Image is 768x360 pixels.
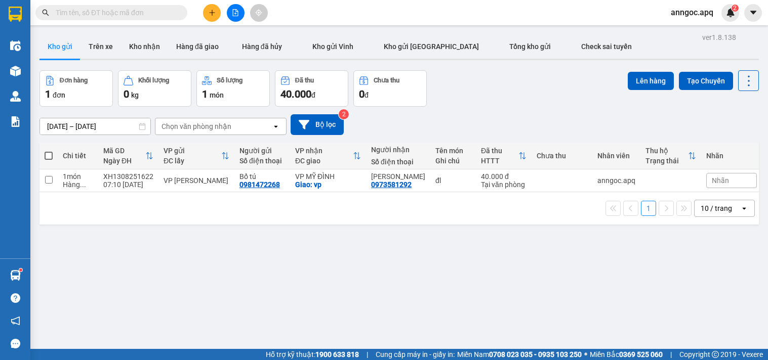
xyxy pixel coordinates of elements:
[726,8,735,17] img: icon-new-feature
[590,349,663,360] span: Miền Bắc
[63,152,93,160] div: Chi tiết
[98,143,158,169] th: Toggle SortBy
[374,77,399,84] div: Chưa thu
[597,152,635,160] div: Nhân viên
[11,293,20,303] span: question-circle
[376,349,455,360] span: Cung cấp máy in - giấy in:
[371,146,425,154] div: Người nhận
[290,143,366,169] th: Toggle SortBy
[164,176,229,185] div: VP [PERSON_NAME]
[10,66,21,76] img: warehouse-icon
[581,42,632,51] span: Check sai tuyến
[670,349,672,360] span: |
[295,77,314,84] div: Đã thu
[196,70,270,107] button: Số lượng1món
[217,77,242,84] div: Số lượng
[315,350,359,358] strong: 1900 633 818
[121,34,168,59] button: Kho nhận
[481,181,527,189] div: Tại văn phòng
[42,9,49,16] span: search
[242,42,282,51] span: Hàng đã hủy
[435,147,471,155] div: Tên món
[161,121,231,131] div: Chọn văn phòng nhận
[255,9,262,16] span: aim
[168,34,227,59] button: Hàng đã giao
[312,42,353,51] span: Kho gửi Vinh
[619,350,663,358] strong: 0369 525 060
[384,42,479,51] span: Kho gửi [GEOGRAPHIC_DATA]
[435,176,471,185] div: đl
[11,316,20,326] span: notification
[60,77,88,84] div: Đơn hàng
[232,9,239,16] span: file-add
[10,91,21,102] img: warehouse-icon
[744,4,762,22] button: caret-down
[291,114,344,135] button: Bộ lọc
[481,157,518,165] div: HTTT
[295,172,361,181] div: VP MỸ ĐÌNH
[628,72,674,90] button: Lên hàng
[311,91,315,99] span: đ
[103,147,145,155] div: Mã GD
[645,147,688,155] div: Thu hộ
[63,172,93,181] div: 1 món
[227,4,245,22] button: file-add
[481,147,518,155] div: Đã thu
[118,70,191,107] button: Khối lượng0kg
[80,181,86,189] span: ...
[367,349,368,360] span: |
[19,268,22,272] sup: 1
[663,6,721,19] span: anngoc.apq
[509,42,551,51] span: Tổng kho gửi
[56,7,175,18] input: Tìm tên, số ĐT hoặc mã đơn
[457,349,582,360] span: Miền Nam
[131,91,139,99] span: kg
[702,32,736,43] div: ver 1.8.138
[640,143,701,169] th: Toggle SortBy
[53,91,65,99] span: đơn
[250,4,268,22] button: aim
[103,172,153,181] div: XH1308251622
[158,143,234,169] th: Toggle SortBy
[701,203,732,213] div: 10 / trang
[359,88,365,100] span: 0
[476,143,532,169] th: Toggle SortBy
[275,70,348,107] button: Đã thu40.000đ
[103,181,153,189] div: 07:10 [DATE]
[239,181,280,189] div: 0981472268
[164,157,221,165] div: ĐC lấy
[10,116,21,127] img: solution-icon
[740,204,748,212] svg: open
[138,77,169,84] div: Khối lượng
[124,88,129,100] span: 0
[280,88,311,100] span: 40.000
[295,157,353,165] div: ĐC giao
[597,176,635,185] div: anngoc.apq
[584,352,587,356] span: ⚪️
[9,7,22,22] img: logo-vxr
[712,351,719,358] span: copyright
[63,181,93,189] div: Hàng thông thường
[645,157,688,165] div: Trạng thái
[39,34,80,59] button: Kho gửi
[45,88,51,100] span: 1
[371,158,425,166] div: Số điện thoại
[295,181,361,189] div: Giao: vp
[210,91,224,99] span: món
[712,176,729,185] span: Nhãn
[749,8,758,17] span: caret-down
[209,9,216,16] span: plus
[641,201,656,216] button: 1
[272,122,280,130] svg: open
[39,70,113,107] button: Đơn hàng1đơn
[203,4,221,22] button: plus
[371,172,425,181] div: Anh HIỆP
[706,152,757,160] div: Nhãn
[537,152,587,160] div: Chưa thu
[353,70,427,107] button: Chưa thu0đ
[11,339,20,348] span: message
[40,118,150,134] input: Select a date range.
[489,350,582,358] strong: 0708 023 035 - 0935 103 250
[10,40,21,51] img: warehouse-icon
[339,109,349,119] sup: 2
